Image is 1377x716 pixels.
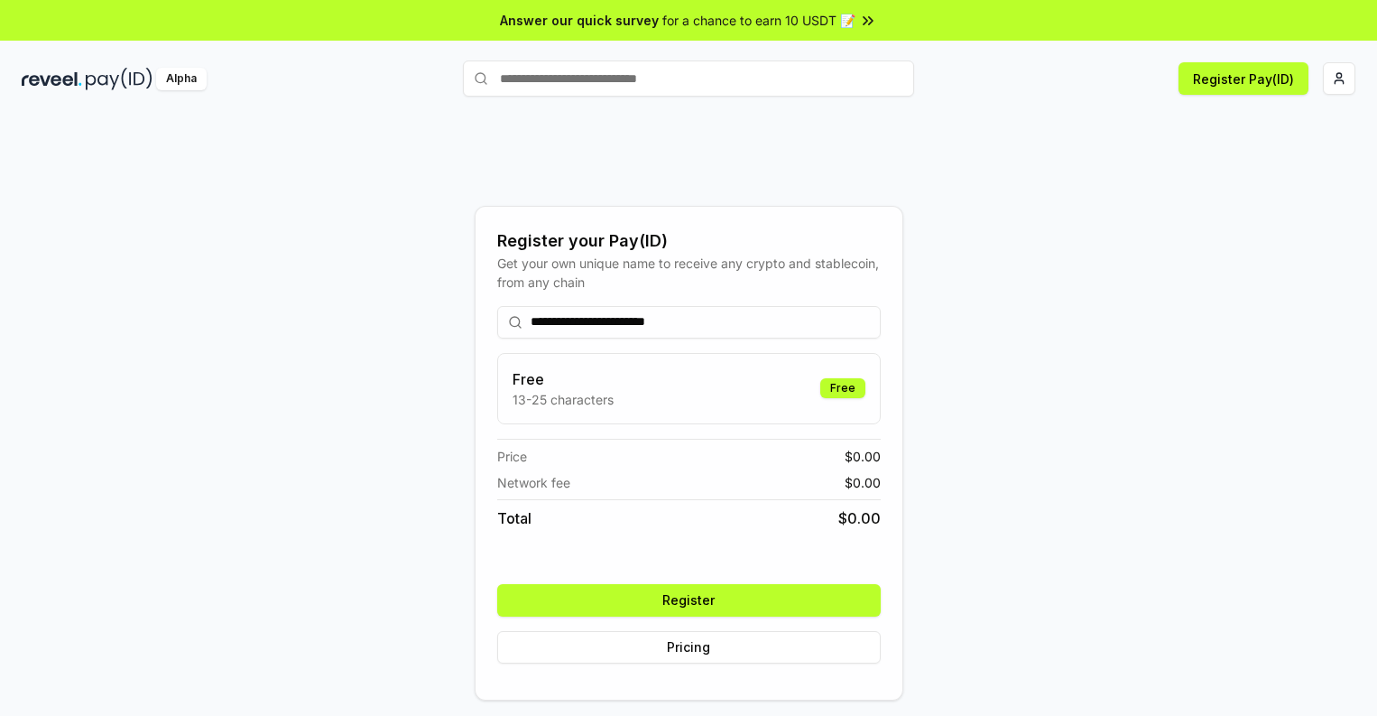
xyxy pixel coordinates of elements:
[838,507,881,529] span: $ 0.00
[845,473,881,492] span: $ 0.00
[497,584,881,617] button: Register
[662,11,855,30] span: for a chance to earn 10 USDT 📝
[513,390,614,409] p: 13-25 characters
[497,447,527,466] span: Price
[497,507,531,529] span: Total
[86,68,152,90] img: pay_id
[497,228,881,254] div: Register your Pay(ID)
[513,368,614,390] h3: Free
[22,68,82,90] img: reveel_dark
[1178,62,1308,95] button: Register Pay(ID)
[497,631,881,664] button: Pricing
[820,378,865,398] div: Free
[497,473,570,492] span: Network fee
[156,68,207,90] div: Alpha
[845,447,881,466] span: $ 0.00
[497,254,881,292] div: Get your own unique name to receive any crypto and stablecoin, from any chain
[500,11,659,30] span: Answer our quick survey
